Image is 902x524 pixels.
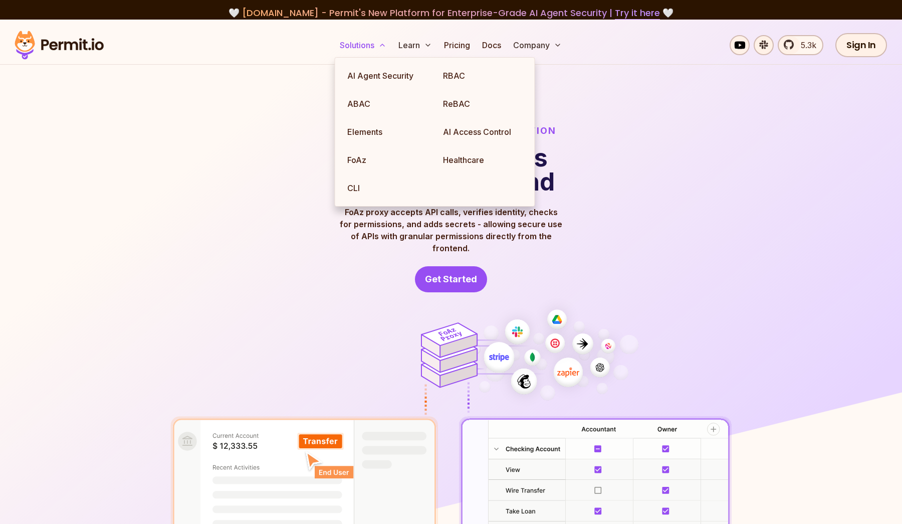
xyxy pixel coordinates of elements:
[394,35,436,55] button: Learn
[509,35,566,55] button: Company
[615,7,660,20] a: Try it here
[778,35,823,55] a: 5.3k
[339,174,435,202] a: CLI
[835,33,887,57] a: Sign In
[795,39,816,51] span: 5.3k
[440,35,474,55] a: Pricing
[339,90,435,118] a: ABAC
[339,62,435,90] a: AI Agent Security
[339,206,563,254] p: FoAz proxy accepts API calls, verifies identity, checks for permissions, and adds secrets - allow...
[435,146,531,174] a: Healthcare
[242,7,660,19] span: [DOMAIN_NAME] - Permit's New Platform for Enterprise-Grade AI Agent Security |
[339,146,435,174] a: FoAz
[339,118,435,146] a: Elements
[415,266,487,292] a: Get Started
[478,35,505,55] a: Docs
[24,6,878,20] div: 🤍 🤍
[336,35,390,55] button: Solutions
[10,28,108,62] img: Permit logo
[435,90,531,118] a: ReBAC
[435,118,531,146] a: AI Access Control
[435,62,531,90] a: RBAC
